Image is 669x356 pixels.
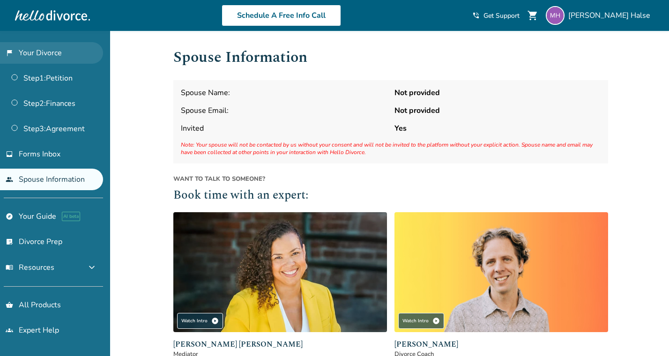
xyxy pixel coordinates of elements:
[6,176,13,183] span: people
[6,213,13,220] span: explore
[181,123,387,133] span: Invited
[181,105,387,116] span: Spouse Email:
[398,313,444,329] div: Watch Intro
[472,12,480,19] span: phone_in_talk
[173,339,387,350] span: [PERSON_NAME] [PERSON_NAME]
[211,317,219,325] span: play_circle
[394,339,608,350] span: [PERSON_NAME]
[181,88,387,98] span: Spouse Name:
[6,301,13,309] span: shopping_basket
[6,262,54,273] span: Resources
[6,238,13,245] span: list_alt_check
[394,105,601,116] strong: Not provided
[86,262,97,273] span: expand_more
[181,141,601,156] span: Note: Your spouse will not be contacted by us without your consent and will not be invited to the...
[173,175,608,183] span: Want to talk to someone?
[394,123,601,133] strong: Yes
[459,15,669,356] iframe: Chat Widget
[6,264,13,271] span: menu_book
[177,313,223,329] div: Watch Intro
[19,149,60,159] span: Forms Inbox
[432,317,440,325] span: play_circle
[173,212,387,333] img: Claudia Brown Coulter
[173,46,608,69] h1: Spouse Information
[173,187,608,205] h2: Book time with an expert:
[6,326,13,334] span: groups
[568,10,654,21] span: [PERSON_NAME] Halse
[472,11,520,20] a: phone_in_talkGet Support
[62,212,80,221] span: AI beta
[483,11,520,20] span: Get Support
[394,212,608,333] img: James Traub
[394,88,601,98] strong: Not provided
[222,5,341,26] a: Schedule A Free Info Call
[546,6,565,25] img: michaelakristenhalse@gmail.com
[6,150,13,158] span: inbox
[6,49,13,57] span: flag_2
[527,10,538,21] span: shopping_cart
